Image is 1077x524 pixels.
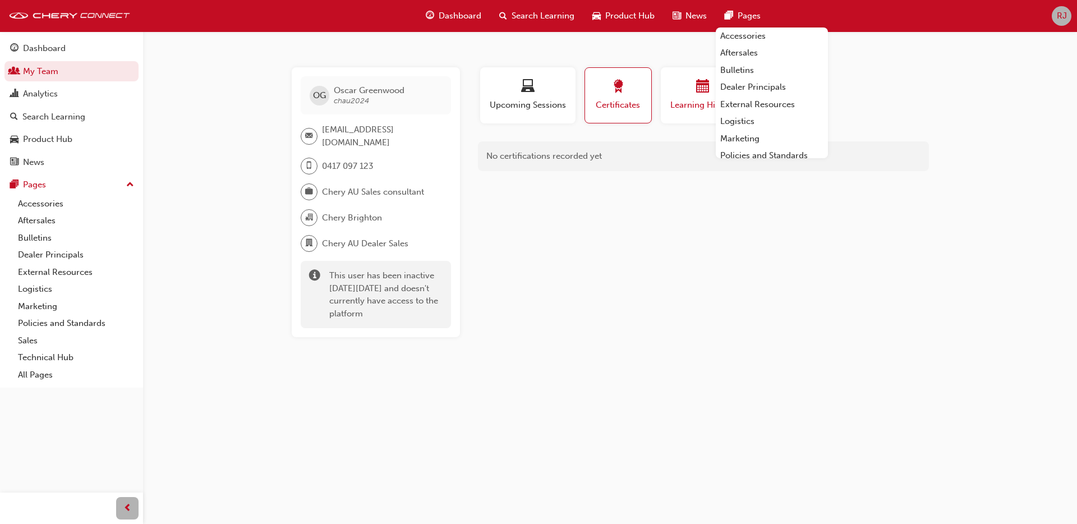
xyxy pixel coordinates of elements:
span: OG [313,89,326,102]
span: news-icon [10,158,19,168]
a: pages-iconPages [716,4,770,27]
span: chau2024 [334,96,369,105]
button: Pages [4,174,139,195]
span: search-icon [499,9,507,23]
a: Policies and Standards [13,315,139,332]
span: RJ [1057,10,1067,22]
span: 0417 097 123 [322,160,374,173]
span: people-icon [10,67,19,77]
a: External Resources [716,96,828,113]
span: Search Learning [512,10,574,22]
a: Accessories [716,27,828,45]
div: This user has been inactive [DATE][DATE] and doesn't currently have access to the platform [329,269,443,320]
div: Search Learning [22,111,85,123]
span: Chery Brighton [322,212,382,224]
button: DashboardMy TeamAnalyticsSearch LearningProduct HubNews [4,36,139,174]
span: mobile-icon [305,159,313,173]
span: News [685,10,707,22]
div: News [23,156,44,169]
a: Dealer Principals [716,79,828,96]
button: Certificates [584,67,652,123]
span: email-icon [305,129,313,144]
a: guage-iconDashboard [417,4,490,27]
a: Accessories [13,195,139,213]
a: Bulletins [13,229,139,247]
a: Dealer Principals [13,246,139,264]
span: laptop-icon [521,80,535,95]
span: Learning History [669,99,737,112]
a: Logistics [13,281,139,298]
span: Dashboard [439,10,481,22]
a: News [4,152,139,173]
a: car-iconProduct Hub [583,4,664,27]
button: Upcoming Sessions [480,67,576,123]
span: guage-icon [10,44,19,54]
span: department-icon [305,236,313,251]
span: organisation-icon [305,210,313,225]
span: car-icon [592,9,601,23]
span: Certificates [593,99,643,112]
span: Chery AU Dealer Sales [322,237,408,250]
button: Learning History [661,67,745,123]
a: External Resources [13,264,139,281]
a: Marketing [716,130,828,148]
span: search-icon [10,112,18,122]
a: Technical Hub [13,349,139,366]
a: Aftersales [13,212,139,229]
span: info-icon [309,270,320,283]
a: Aftersales [716,44,828,62]
span: guage-icon [426,9,434,23]
div: Pages [23,178,46,191]
span: up-icon [126,178,134,192]
span: pages-icon [10,180,19,190]
a: search-iconSearch Learning [490,4,583,27]
div: Analytics [23,88,58,100]
a: Marketing [13,298,139,315]
div: No certifications recorded yet [478,141,929,171]
a: My Team [4,61,139,82]
a: Bulletins [716,62,828,79]
span: chart-icon [10,89,19,99]
span: award-icon [611,80,625,95]
a: Policies and Standards [716,147,828,164]
span: news-icon [673,9,681,23]
span: Product Hub [605,10,655,22]
span: pages-icon [725,9,733,23]
span: car-icon [10,135,19,145]
span: Upcoming Sessions [489,99,567,112]
span: [EMAIL_ADDRESS][DOMAIN_NAME] [322,123,442,149]
button: RJ [1052,6,1071,26]
div: Product Hub [23,133,72,146]
a: Search Learning [4,107,139,127]
span: prev-icon [123,502,132,516]
span: briefcase-icon [305,185,313,199]
a: Sales [13,332,139,350]
a: Logistics [716,113,828,130]
a: Analytics [4,84,139,104]
span: Chery AU Sales consultant [322,186,424,199]
img: cheryconnect [6,9,135,22]
span: Pages [738,10,761,22]
div: Dashboard [23,42,66,55]
span: calendar-icon [696,80,710,95]
span: Oscar Greenwood [334,85,404,95]
a: All Pages [13,366,139,384]
a: Product Hub [4,129,139,150]
a: news-iconNews [664,4,716,27]
a: Dashboard [4,38,139,59]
